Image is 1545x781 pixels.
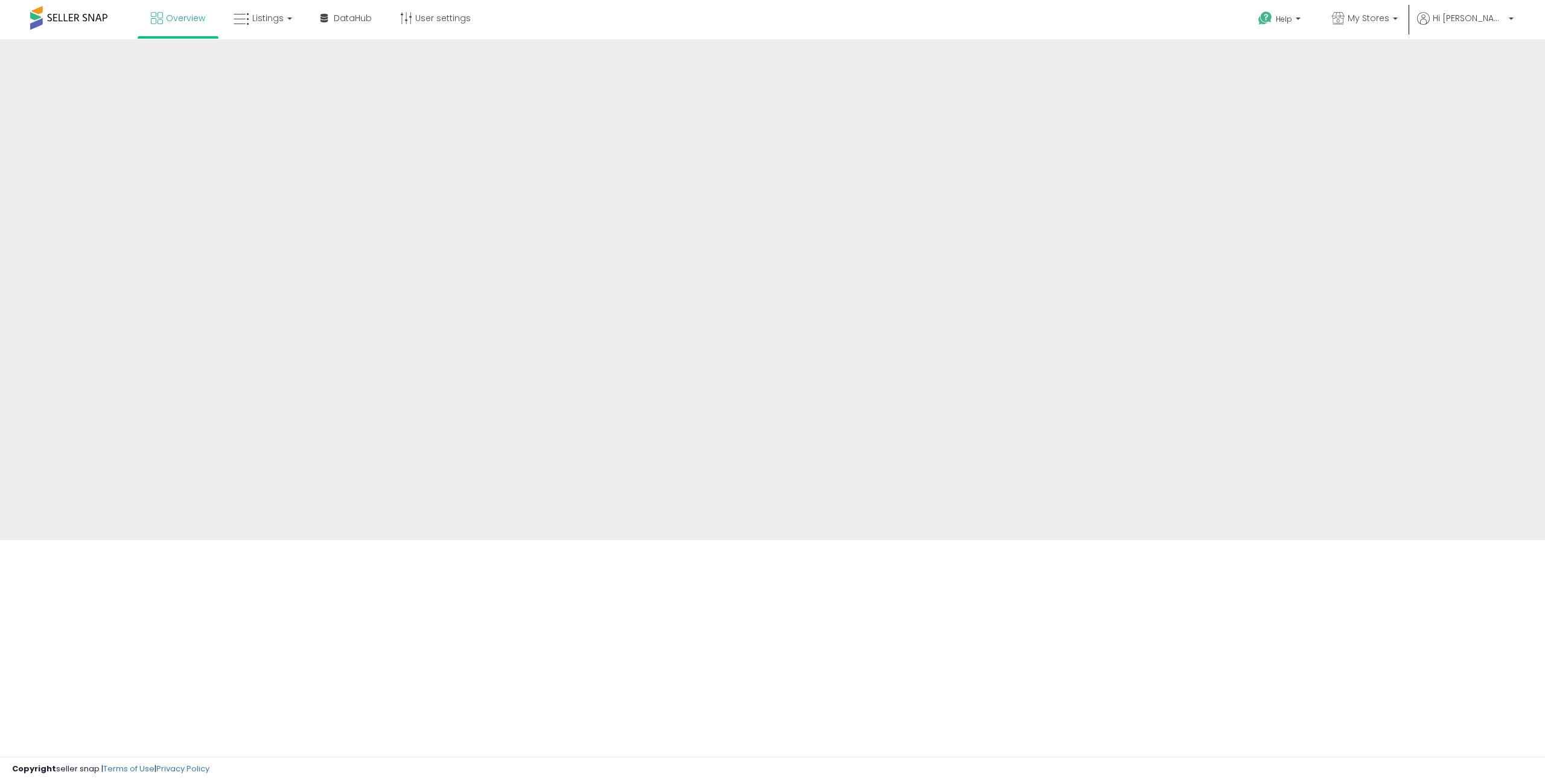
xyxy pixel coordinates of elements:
[1433,12,1505,24] span: Hi [PERSON_NAME]
[1348,12,1389,24] span: My Stores
[1258,11,1273,26] i: Get Help
[1249,2,1313,39] a: Help
[334,12,372,24] span: DataHub
[1276,14,1292,24] span: Help
[1417,12,1514,39] a: Hi [PERSON_NAME]
[166,12,205,24] span: Overview
[252,12,284,24] span: Listings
